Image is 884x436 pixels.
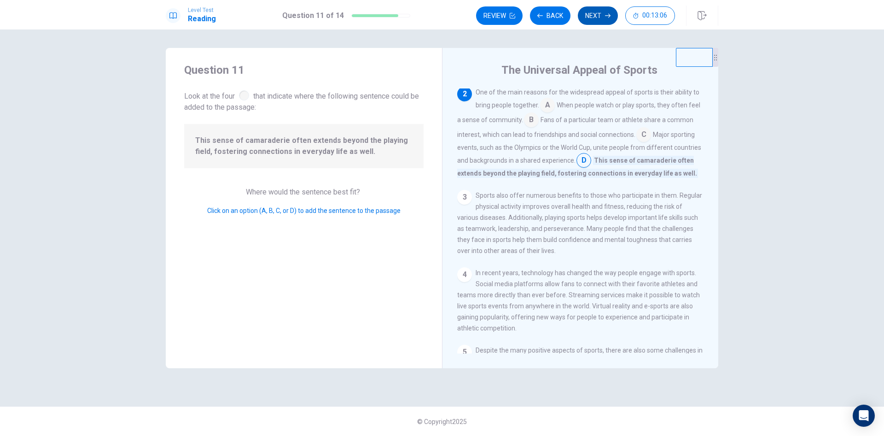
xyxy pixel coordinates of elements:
[476,88,699,109] span: One of the main reasons for the widespread appeal of sports is their ability to bring people toge...
[530,6,570,25] button: Back
[195,135,413,157] span: This sense of camaraderie often extends beyond the playing field, fostering connections in everyd...
[184,63,424,77] h4: Question 11
[540,98,555,112] span: A
[457,190,472,205] div: 3
[457,345,472,359] div: 5
[853,405,875,427] div: Open Intercom Messenger
[457,87,472,101] div: 2
[457,116,693,138] span: Fans of a particular team or athlete share a common interest, which can lead to friendships and s...
[501,63,657,77] h4: The Universal Appeal of Sports
[625,6,675,25] button: 00:13:06
[636,127,651,142] span: C
[457,347,704,398] span: Despite the many positive aspects of sports, there are also some challenges in the sports world. ...
[246,188,362,196] span: Where would the sentence best fit?
[184,88,424,113] span: Look at the four that indicate where the following sentence could be added to the passage:
[457,101,700,124] span: When people watch or play sports, they often feel a sense of community.
[188,13,216,24] h1: Reading
[642,12,667,19] span: 00:13:06
[417,418,467,425] span: © Copyright 2025
[188,7,216,13] span: Level Test
[457,192,702,254] span: Sports also offer numerous benefits to those who participate in them. Regular physical activity i...
[476,6,523,25] button: Review
[457,269,700,332] span: In recent years, technology has changed the way people engage with sports. Social media platforms...
[207,207,401,214] span: Click on an option (A, B, C, or D) to add the sentence to the passage
[457,267,472,282] div: 4
[457,131,701,164] span: Major sporting events, such as the Olympics or the World Cup, unite people from different countri...
[524,112,539,127] span: B
[578,6,618,25] button: Next
[282,10,344,21] h1: Question 11 of 14
[576,153,591,168] span: D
